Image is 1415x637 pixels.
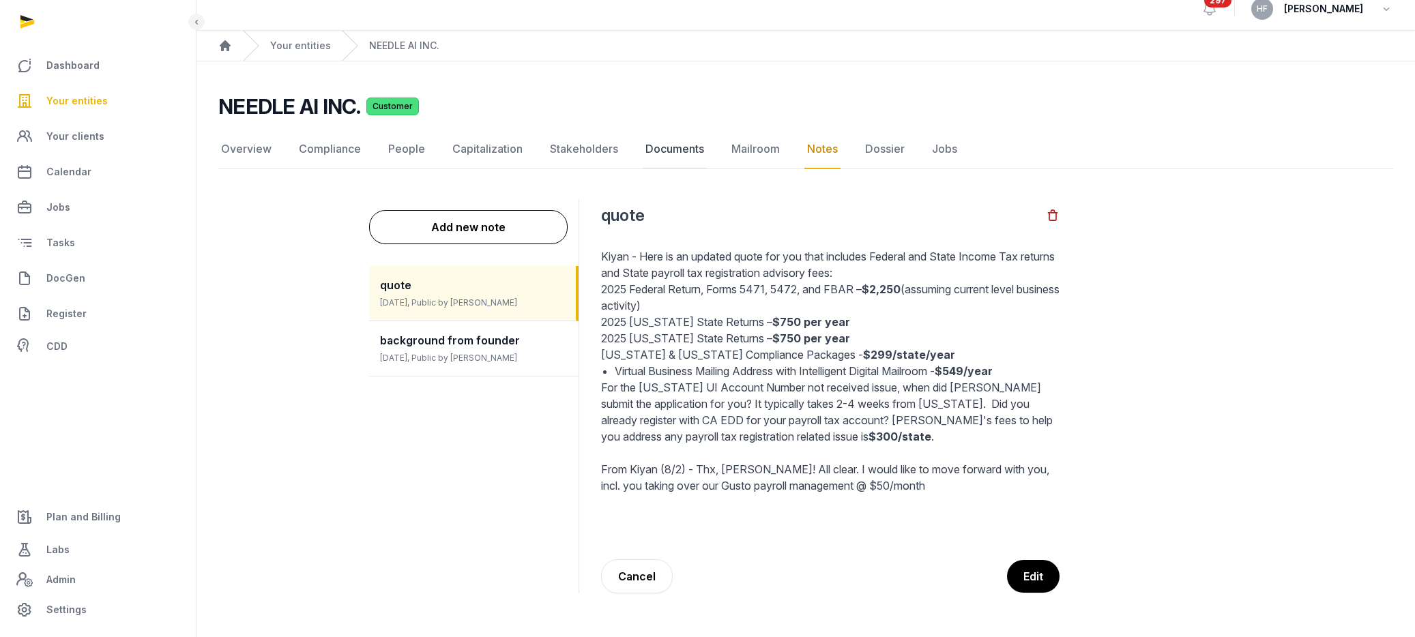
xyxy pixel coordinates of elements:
span: background from founder [380,334,520,347]
strong: $300/state [869,430,931,443]
span: [DATE], Public by [PERSON_NAME] [380,353,517,363]
strong: $549/year [935,364,993,378]
span: Admin [46,572,76,588]
a: NEEDLE AI INC. [369,39,439,53]
a: Capitalization [450,130,525,169]
nav: Breadcrumb [196,31,1415,61]
p: [US_STATE] & [US_STATE] Compliance Packages - [601,346,1060,363]
a: DocGen [11,262,185,295]
strong: $750 per year [772,315,850,329]
span: Plan and Billing [46,509,121,525]
span: CDD [46,338,68,355]
span: HF [1257,5,1268,13]
a: Settings [11,593,185,626]
a: CDD [11,333,185,360]
span: Customer [366,98,419,115]
span: Your entities [46,93,108,109]
span: [PERSON_NAME] [1284,1,1363,17]
span: quote [380,278,411,292]
h2: NEEDLE AI INC. [218,94,361,119]
p: 2025 [US_STATE] State Returns – [601,314,1060,330]
span: [DATE], Public by [PERSON_NAME] [380,297,517,308]
a: Compliance [296,130,364,169]
a: People [385,130,428,169]
a: Documents [643,130,707,169]
h2: quote [601,205,1046,226]
a: Dossier [862,130,907,169]
a: Overview [218,130,274,169]
strong: $2,250 [862,282,901,296]
span: DocGen [46,270,85,286]
button: Cancel [601,559,673,593]
a: Notes [804,130,841,169]
a: Plan and Billing [11,501,185,533]
strong: $299/state/year [863,348,955,361]
span: Tasks [46,235,75,251]
a: Jobs [929,130,960,169]
a: Labs [11,533,185,566]
a: Dashboard [11,49,185,82]
li: Virtual Business Mailing Address with Intelligent Digital Mailroom - [615,363,1060,379]
p: 2025 [US_STATE] State Returns – [601,330,1060,346]
a: Jobs [11,191,185,224]
a: Stakeholders [547,130,621,169]
span: Settings [46,602,87,618]
button: Edit [1007,560,1060,593]
span: Register [46,306,87,322]
a: Your entities [11,85,185,117]
p: For the [US_STATE] UI Account Number not received issue, when did [PERSON_NAME] submit the applic... [601,379,1060,510]
a: Your clients [11,120,185,153]
span: Calendar [46,164,91,180]
strong: $750 per year [772,331,850,345]
p: 2025 Federal Return, Forms 5471, 5472, and FBAR – (assuming current level business activity) [601,281,1060,314]
button: Add new note [369,210,568,244]
span: Jobs [46,199,70,216]
p: Kiyan - Here is an updated quote for you that includes Federal and State Income Tax returns and S... [601,248,1060,281]
span: Labs [46,542,70,558]
a: Calendar [11,155,185,188]
nav: Tabs [218,130,1393,169]
a: Your entities [270,39,331,53]
span: Your clients [46,128,104,145]
a: Register [11,297,185,330]
a: Admin [11,566,185,593]
a: Tasks [11,226,185,259]
span: Dashboard [46,57,100,74]
a: Mailroom [729,130,783,169]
